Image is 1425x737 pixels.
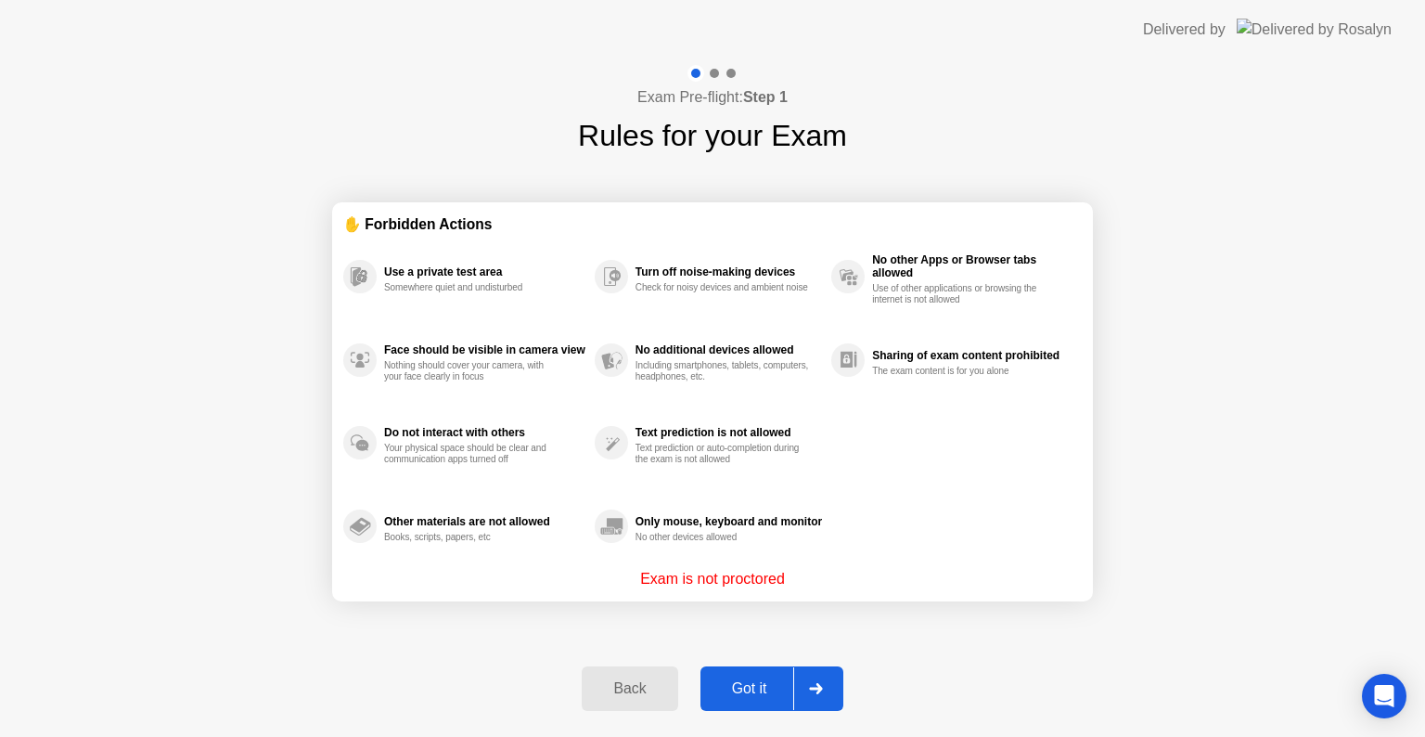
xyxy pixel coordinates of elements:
div: Got it [706,680,793,697]
h1: Rules for your Exam [578,113,847,158]
div: Including smartphones, tablets, computers, headphones, etc. [635,360,811,382]
h4: Exam Pre-flight: [637,86,788,109]
div: Turn off noise-making devices [635,265,822,278]
p: Exam is not proctored [640,568,785,590]
div: Check for noisy devices and ambient noise [635,282,811,293]
div: Nothing should cover your camera, with your face clearly in focus [384,360,559,382]
div: Text prediction or auto-completion during the exam is not allowed [635,443,811,465]
div: Delivered by [1143,19,1226,41]
div: Open Intercom Messenger [1362,674,1406,718]
div: ✋ Forbidden Actions [343,213,1082,235]
b: Step 1 [743,89,788,105]
button: Back [582,666,677,711]
div: Somewhere quiet and undisturbed [384,282,559,293]
div: Do not interact with others [384,426,585,439]
div: Books, scripts, papers, etc [384,532,559,543]
div: Back [587,680,672,697]
div: Only mouse, keyboard and monitor [635,515,822,528]
div: Other materials are not allowed [384,515,585,528]
div: Face should be visible in camera view [384,343,585,356]
div: Use of other applications or browsing the internet is not allowed [872,283,1047,305]
div: Sharing of exam content prohibited [872,349,1072,362]
div: The exam content is for you alone [872,366,1047,377]
div: No other Apps or Browser tabs allowed [872,253,1072,279]
div: Use a private test area [384,265,585,278]
div: No additional devices allowed [635,343,822,356]
button: Got it [700,666,843,711]
div: No other devices allowed [635,532,811,543]
div: Your physical space should be clear and communication apps turned off [384,443,559,465]
img: Delivered by Rosalyn [1237,19,1392,40]
div: Text prediction is not allowed [635,426,822,439]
